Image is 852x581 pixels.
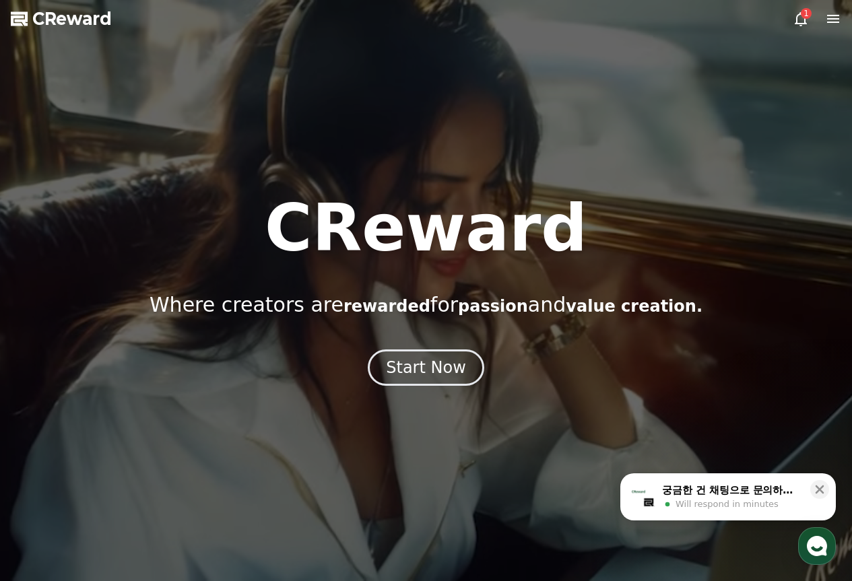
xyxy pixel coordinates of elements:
[793,11,809,27] a: 1
[566,297,702,316] span: value creation.
[386,357,466,378] div: Start Now
[11,8,112,30] a: CReward
[368,349,484,386] button: Start Now
[368,363,484,376] a: Start Now
[89,427,174,460] a: Messages
[343,297,430,316] span: rewarded
[801,8,812,19] div: 1
[32,8,112,30] span: CReward
[458,297,528,316] span: passion
[150,293,702,317] p: Where creators are for and
[265,196,587,261] h1: CReward
[199,447,232,458] span: Settings
[34,447,58,458] span: Home
[4,427,89,460] a: Home
[112,448,152,458] span: Messages
[174,427,259,460] a: Settings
